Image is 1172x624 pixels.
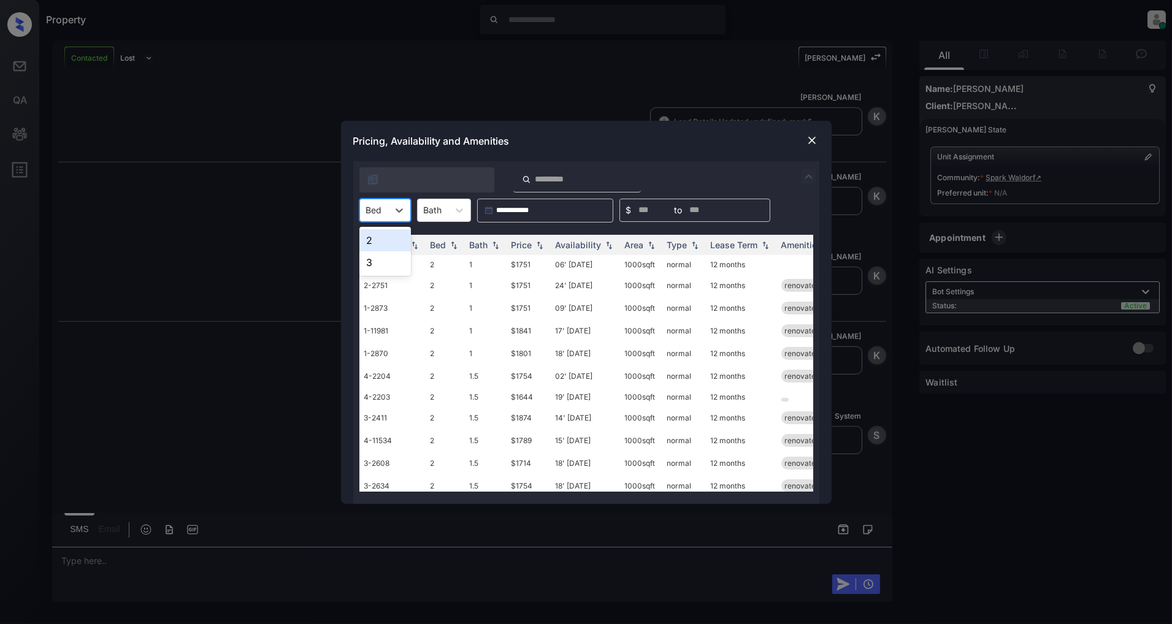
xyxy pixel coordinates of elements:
[706,387,776,406] td: 12 months
[806,134,818,146] img: close
[465,429,507,452] td: 1.5
[507,255,551,274] td: $1751
[341,121,832,161] div: Pricing, Availability and Amenities
[620,365,662,387] td: 1000 sqft
[802,169,816,184] img: icon-zuma
[662,319,706,342] td: normal
[507,406,551,429] td: $1874
[706,429,776,452] td: 12 months
[551,319,620,342] td: 17' [DATE]
[465,387,507,406] td: 1.5
[785,413,821,422] span: renovated
[706,274,776,297] td: 12 months
[620,274,662,297] td: 1000 sqft
[426,342,465,365] td: 2
[706,255,776,274] td: 12 months
[711,240,758,250] div: Lease Term
[551,387,620,406] td: 19' [DATE]
[359,229,411,251] div: 2
[662,474,706,497] td: normal
[426,474,465,497] td: 2
[507,319,551,342] td: $1841
[426,319,465,342] td: 2
[511,240,532,250] div: Price
[551,255,620,274] td: 06' [DATE]
[620,474,662,497] td: 1000 sqft
[465,297,507,319] td: 1
[662,429,706,452] td: normal
[785,303,821,313] span: renovated
[706,452,776,474] td: 12 months
[367,173,379,186] img: icon-zuma
[675,204,683,217] span: to
[625,240,644,250] div: Area
[689,240,701,249] img: sorting
[551,365,620,387] td: 02' [DATE]
[465,255,507,274] td: 1
[426,255,465,274] td: 2
[359,429,426,452] td: 4-11534
[359,251,411,273] div: 3
[551,429,620,452] td: 15' [DATE]
[785,326,821,335] span: renovated
[706,342,776,365] td: 12 months
[359,406,426,429] td: 3-2411
[706,297,776,319] td: 12 months
[534,240,546,249] img: sorting
[426,274,465,297] td: 2
[662,452,706,474] td: normal
[507,274,551,297] td: $1751
[426,365,465,387] td: 2
[507,365,551,387] td: $1754
[465,274,507,297] td: 1
[620,387,662,406] td: 1000 sqft
[359,297,426,319] td: 1-2873
[706,474,776,497] td: 12 months
[759,240,772,249] img: sorting
[448,240,460,249] img: sorting
[426,452,465,474] td: 2
[620,297,662,319] td: 1000 sqft
[431,240,446,250] div: Bed
[507,474,551,497] td: $1754
[785,281,821,290] span: renovated
[662,297,706,319] td: normal
[465,342,507,365] td: 1
[662,255,706,274] td: normal
[620,255,662,274] td: 1000 sqft
[507,297,551,319] td: $1751
[489,240,502,249] img: sorting
[408,240,421,249] img: sorting
[551,452,620,474] td: 18' [DATE]
[507,387,551,406] td: $1644
[785,349,821,358] span: renovated
[551,342,620,365] td: 18' [DATE]
[359,452,426,474] td: 3-2608
[556,240,602,250] div: Availability
[662,274,706,297] td: normal
[667,240,687,250] div: Type
[465,365,507,387] td: 1.5
[785,436,821,445] span: renovated
[662,406,706,429] td: normal
[359,387,426,406] td: 4-2203
[662,365,706,387] td: normal
[706,319,776,342] td: 12 months
[785,458,821,468] span: renovated
[620,452,662,474] td: 1000 sqft
[551,406,620,429] td: 14' [DATE]
[465,319,507,342] td: 1
[645,240,657,249] img: sorting
[620,319,662,342] td: 1000 sqft
[662,342,706,365] td: normal
[359,474,426,497] td: 3-2634
[507,342,551,365] td: $1801
[626,204,632,217] span: $
[706,406,776,429] td: 12 months
[465,474,507,497] td: 1.5
[785,371,821,381] span: renovated
[426,297,465,319] td: 2
[507,452,551,474] td: $1714
[426,387,465,406] td: 2
[359,365,426,387] td: 4-2204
